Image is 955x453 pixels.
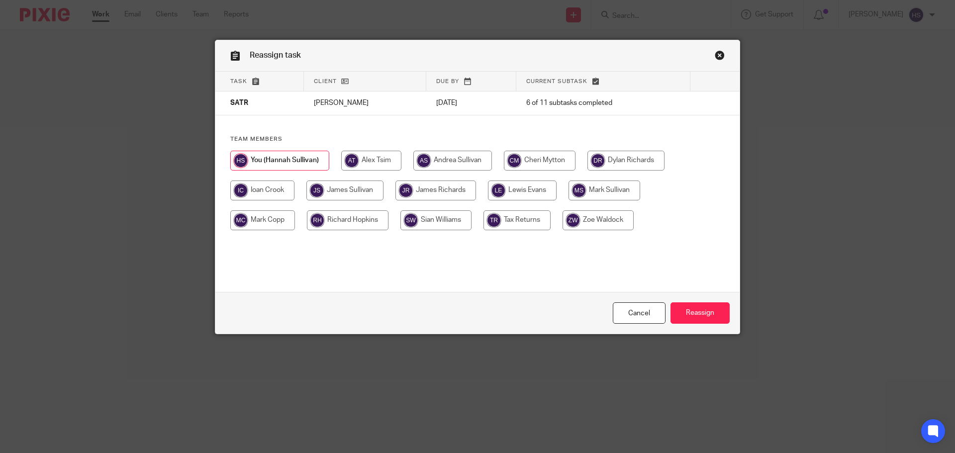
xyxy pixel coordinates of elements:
[516,91,690,115] td: 6 of 11 subtasks completed
[314,98,417,108] p: [PERSON_NAME]
[230,135,725,143] h4: Team members
[670,302,730,324] input: Reassign
[436,98,506,108] p: [DATE]
[250,51,301,59] span: Reassign task
[613,302,666,324] a: Close this dialog window
[230,79,247,84] span: Task
[715,50,725,64] a: Close this dialog window
[526,79,587,84] span: Current subtask
[436,79,459,84] span: Due by
[314,79,337,84] span: Client
[230,100,248,107] span: SATR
